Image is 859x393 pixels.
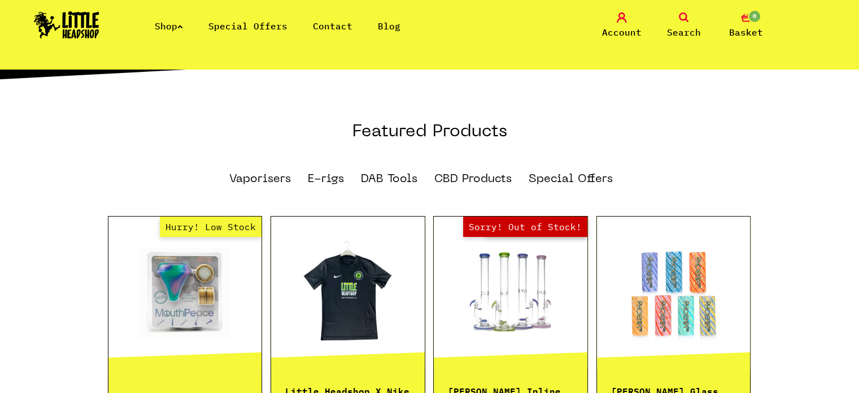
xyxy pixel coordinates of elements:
[463,217,587,237] span: Sorry! Out of Stock!
[667,25,701,39] span: Search
[656,12,712,39] a: Search
[108,236,262,349] a: Hurry! Low Stock
[434,236,587,349] a: Hurry! Low Stock Sorry! Out of Stock!
[34,11,99,38] img: Little Head Shop Logo
[208,20,287,32] a: Special Offers
[434,174,512,185] a: CBD Products
[229,174,291,185] a: Vaporisers
[748,10,761,23] span: 0
[718,12,774,39] a: 0 Basket
[378,20,400,32] a: Blog
[155,20,183,32] a: Shop
[361,174,417,185] a: DAB Tools
[108,122,752,168] h2: Featured Products
[313,20,352,32] a: Contact
[729,25,763,39] span: Basket
[308,174,344,185] a: E-rigs
[160,217,261,237] span: Hurry! Low Stock
[602,25,642,39] span: Account
[529,174,613,185] a: Special Offers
